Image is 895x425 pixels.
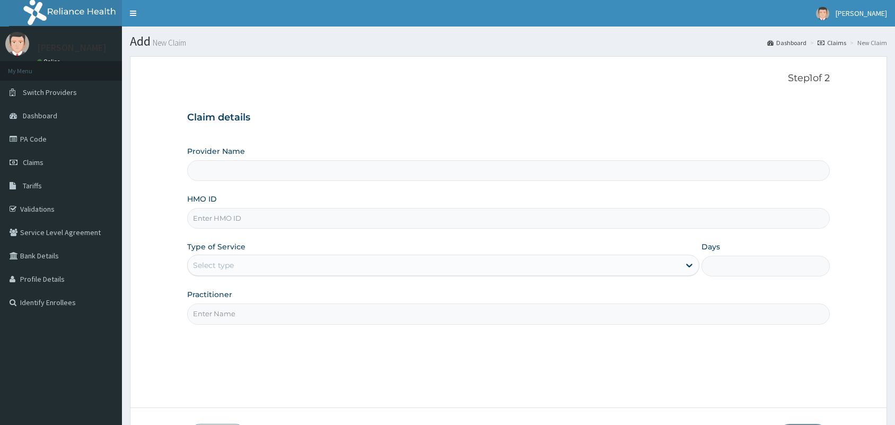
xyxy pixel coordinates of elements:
span: [PERSON_NAME] [836,8,887,18]
a: Online [37,58,63,65]
small: New Claim [151,39,186,47]
span: Dashboard [23,111,57,120]
img: User Image [5,32,29,56]
label: Type of Service [187,241,245,252]
label: Provider Name [187,146,245,157]
p: Step 1 of 2 [187,73,830,84]
input: Enter HMO ID [187,208,830,229]
span: Switch Providers [23,88,77,97]
label: Practitioner [187,289,232,300]
span: Claims [23,158,43,167]
h1: Add [130,34,887,48]
input: Enter Name [187,303,830,324]
a: Claims [818,38,846,47]
label: HMO ID [187,194,217,204]
label: Days [701,241,720,252]
h3: Claim details [187,112,830,124]
img: User Image [816,7,829,20]
p: [PERSON_NAME] [37,43,107,53]
li: New Claim [847,38,887,47]
span: Tariffs [23,181,42,190]
div: Select type [193,260,234,271]
a: Dashboard [767,38,806,47]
